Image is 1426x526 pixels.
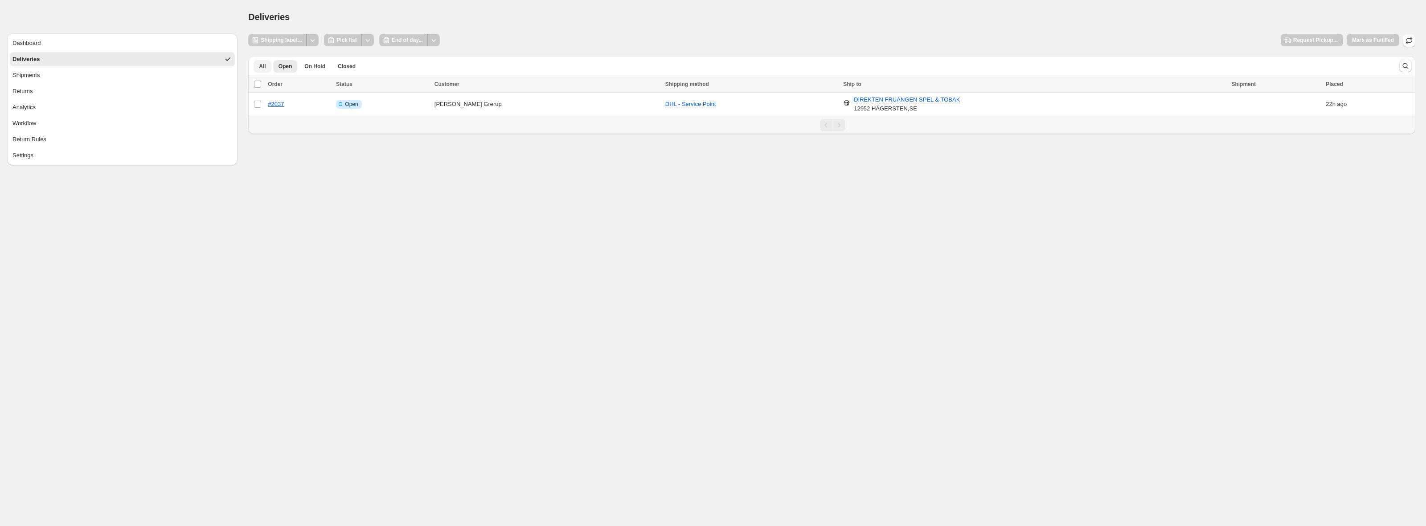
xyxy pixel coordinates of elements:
span: Deliveries [248,12,290,22]
button: Dashboard [10,36,235,50]
span: Placed [1326,81,1343,87]
span: Shipment [1231,81,1256,87]
span: Open [345,101,358,108]
button: DIREKTEN FRUÄNGEN SPEL & TOBAK [848,93,965,107]
span: Returns [12,87,33,96]
span: Analytics [12,103,36,112]
button: DHL - Service Point [660,97,721,111]
span: Shipments [12,71,40,80]
time: Monday, October 6, 2025 at 3:17:06 PM [1326,101,1336,107]
span: Open [279,63,292,70]
span: DIREKTEN FRUÄNGEN SPEL & TOBAK [854,96,960,104]
span: Workflow [12,119,36,128]
button: Shipments [10,68,235,82]
span: On Hold [304,63,325,70]
button: Return Rules [10,132,235,147]
span: Settings [12,151,33,160]
span: Ship to [843,81,861,87]
button: Returns [10,84,235,98]
span: Customer [434,81,459,87]
button: Deliveries [10,52,235,66]
span: DHL - Service Point [665,101,716,107]
button: Workflow [10,116,235,130]
nav: Pagination [248,116,1415,134]
span: Return Rules [12,135,46,144]
span: Shipping method [665,81,709,87]
span: Dashboard [12,39,41,48]
td: ago [1323,93,1415,116]
button: Settings [10,148,235,163]
span: Order [268,81,283,87]
button: Analytics [10,100,235,114]
td: [PERSON_NAME] Grerup [432,93,663,116]
a: #2037 [268,101,284,107]
span: Status [336,81,352,87]
span: All [259,63,266,70]
button: Search and filter results [1399,60,1412,72]
span: Deliveries [12,55,40,64]
div: 12952 HÄGERSTEN , SE [854,95,960,113]
span: Closed [338,63,356,70]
